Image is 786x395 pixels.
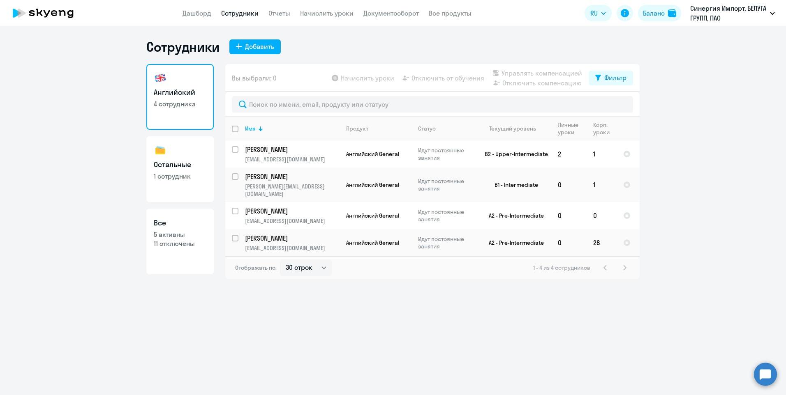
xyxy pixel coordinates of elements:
span: 1 - 4 из 4 сотрудников [533,264,590,271]
p: 11 отключены [154,239,206,248]
a: Все5 активны11 отключены [146,209,214,274]
div: Корп. уроки [593,121,616,136]
td: A2 - Pre-Intermediate [475,229,551,256]
p: [EMAIL_ADDRESS][DOMAIN_NAME] [245,156,339,163]
h3: Остальные [154,159,206,170]
a: [PERSON_NAME] [245,172,339,181]
div: Продукт [346,125,411,132]
p: [PERSON_NAME] [245,234,338,243]
span: Английский General [346,239,399,246]
button: Фильтр [589,71,633,85]
td: 0 [551,229,587,256]
button: Синергия Импорт, БЕЛУГА ГРУПП, ПАО [686,3,779,23]
div: Имя [245,125,339,132]
p: Идут постоянные занятия [418,177,474,192]
h3: Английский [154,87,206,98]
p: 1 сотрудник [154,172,206,181]
p: [PERSON_NAME][EMAIL_ADDRESS][DOMAIN_NAME] [245,183,339,197]
button: Добавить [229,39,281,54]
div: Текущий уровень [489,125,536,132]
p: [PERSON_NAME] [245,145,338,154]
input: Поиск по имени, email, продукту или статусу [232,96,633,113]
span: Английский General [346,181,399,188]
button: Балансbalance [638,5,681,21]
div: Добавить [245,41,274,51]
p: [EMAIL_ADDRESS][DOMAIN_NAME] [245,244,339,252]
a: Начислить уроки [300,9,354,17]
div: Статус [418,125,436,132]
div: Баланс [643,8,665,18]
p: Синергия Импорт, БЕЛУГА ГРУПП, ПАО [690,3,767,23]
h1: Сотрудники [146,39,220,55]
p: Идут постоянные занятия [418,208,474,223]
p: 4 сотрудника [154,99,206,108]
a: Сотрудники [221,9,259,17]
td: 1 [587,140,617,168]
img: others [154,144,167,157]
div: Личные уроки [558,121,586,136]
div: Корп. уроки [593,121,610,136]
td: B2 - Upper-Intermediate [475,140,551,168]
a: Документооборот [363,9,419,17]
div: Продукт [346,125,368,132]
p: Идут постоянные занятия [418,235,474,250]
div: Личные уроки [558,121,579,136]
img: english [154,71,167,85]
td: 0 [551,202,587,229]
a: Остальные1 сотрудник [146,136,214,202]
a: [PERSON_NAME] [245,207,339,216]
a: Отчеты [268,9,290,17]
td: 28 [587,229,617,256]
button: RU [585,5,612,21]
td: 2 [551,140,587,168]
td: A2 - Pre-Intermediate [475,202,551,229]
td: 0 [551,168,587,202]
div: Статус [418,125,474,132]
td: B1 - Intermediate [475,168,551,202]
div: Фильтр [604,73,626,83]
td: 0 [587,202,617,229]
a: Английский4 сотрудника [146,64,214,130]
span: Английский General [346,150,399,158]
p: [EMAIL_ADDRESS][DOMAIN_NAME] [245,217,339,225]
p: Идут постоянные занятия [418,147,474,161]
p: 5 активны [154,230,206,239]
a: Дашборд [183,9,211,17]
div: Текущий уровень [481,125,551,132]
a: [PERSON_NAME] [245,145,339,154]
td: 1 [587,168,617,202]
div: Имя [245,125,256,132]
a: Все продукты [429,9,472,17]
span: Отображать по: [235,264,277,271]
p: [PERSON_NAME] [245,207,338,216]
img: balance [668,9,676,17]
span: Вы выбрали: 0 [232,73,277,83]
p: [PERSON_NAME] [245,172,338,181]
a: [PERSON_NAME] [245,234,339,243]
span: RU [590,8,598,18]
span: Английский General [346,212,399,219]
h3: Все [154,218,206,228]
